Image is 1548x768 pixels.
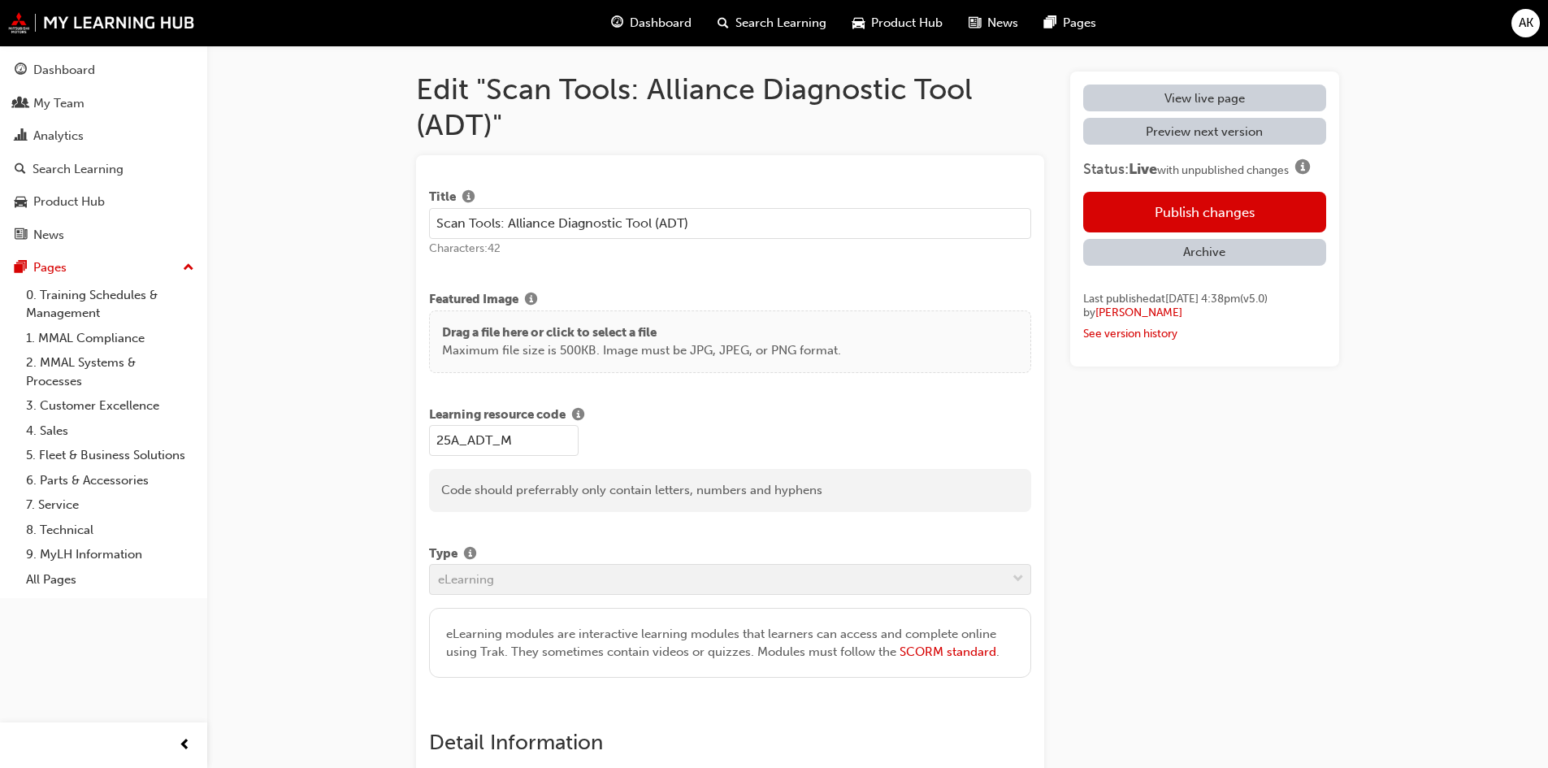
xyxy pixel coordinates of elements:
a: All Pages [20,567,201,592]
div: My Team [33,94,85,113]
button: Show info [1289,158,1316,179]
span: Title [429,188,456,208]
span: Dashboard [630,14,692,33]
button: Show info [518,290,544,310]
span: chart-icon [15,129,27,144]
div: . [446,625,1015,662]
div: by [1083,306,1326,320]
button: Show info [456,188,481,208]
a: car-iconProduct Hub [839,7,956,40]
a: 2. MMAL Systems & Processes [20,350,201,393]
span: pages-icon [1044,13,1056,33]
div: Status: [1083,158,1326,179]
p: Maximum file size is 500KB. Image must be JPG, JPEG, or PNG format. [442,341,841,360]
span: News [987,14,1018,33]
a: 6. Parts & Accessories [20,468,201,493]
span: Type [429,545,457,565]
h2: Detail Information [429,730,1031,756]
span: Live [1129,160,1157,178]
span: news-icon [969,13,981,33]
a: [PERSON_NAME] [1095,306,1182,319]
a: Search Learning [7,154,201,184]
span: Learning resource code [429,406,566,426]
div: News [33,226,64,245]
a: 9. MyLH Information [20,542,201,567]
a: 5. Fleet & Business Solutions [20,443,201,468]
button: DashboardMy TeamAnalyticsSearch LearningProduct HubNews [7,52,201,253]
span: car-icon [852,13,865,33]
button: Show info [457,545,483,565]
div: Dashboard [33,61,95,80]
span: Featured Image [429,290,518,310]
button: Show info [566,406,591,426]
a: Dashboard [7,55,201,85]
span: Characters: 42 [429,241,501,255]
div: Analytics [33,127,84,145]
img: mmal [8,12,195,33]
span: Pages [1063,14,1096,33]
div: Drag a file here or click to select a fileMaximum file size is 500KB. Image must be JPG, JPEG, or... [429,310,1031,373]
div: Code should preferrably only contain letters, numbers and hyphens [429,469,1031,512]
span: Product Hub [871,14,943,33]
input: e.g. Sales Fundamentals [429,208,1031,239]
a: News [7,220,201,250]
div: Last published at [DATE] 4:38pm (v 5 . 0 ) [1083,292,1326,306]
span: pages-icon [15,261,27,276]
a: pages-iconPages [1031,7,1109,40]
button: Pages [7,253,201,283]
a: 3. Customer Excellence [20,393,201,419]
div: Pages [33,258,67,277]
a: My Team [7,89,201,119]
a: See version history [1083,327,1177,341]
span: with unpublished changes [1157,163,1289,177]
div: Search Learning [33,160,124,179]
a: guage-iconDashboard [598,7,705,40]
div: Product Hub [33,193,105,211]
a: 8. Technical [20,518,201,543]
span: guage-icon [611,13,623,33]
a: SCORM standard [900,644,996,659]
span: news-icon [15,228,27,243]
span: info-icon [525,293,537,308]
span: people-icon [15,97,27,111]
a: 7. Service [20,492,201,518]
span: eLearning modules are interactive learning modules that learners can access and complete online u... [446,627,996,660]
a: news-iconNews [956,7,1031,40]
a: 4. Sales [20,419,201,444]
p: Drag a file here or click to select a file [442,323,841,342]
button: Archive [1083,239,1326,266]
a: search-iconSearch Learning [705,7,839,40]
span: search-icon [718,13,729,33]
button: Publish changes [1083,192,1326,232]
a: 1. MMAL Compliance [20,326,201,351]
span: car-icon [15,195,27,210]
button: AK [1511,9,1540,37]
input: e.g. SF-101 [429,425,579,456]
span: search-icon [15,163,26,177]
span: guage-icon [15,63,27,78]
a: Product Hub [7,187,201,217]
span: prev-icon [179,735,191,756]
span: AK [1519,14,1533,33]
span: info-icon [572,409,584,423]
a: View live page [1083,85,1326,111]
span: up-icon [183,258,194,279]
span: info-icon [1295,160,1310,178]
span: Search Learning [735,14,826,33]
span: info-icon [462,191,475,206]
a: Analytics [7,121,201,151]
h1: Edit "Scan Tools: Alliance Diagnostic Tool (ADT)" [416,72,1044,142]
a: 0. Training Schedules & Management [20,283,201,326]
span: info-icon [464,548,476,562]
a: Preview next version [1083,118,1326,145]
